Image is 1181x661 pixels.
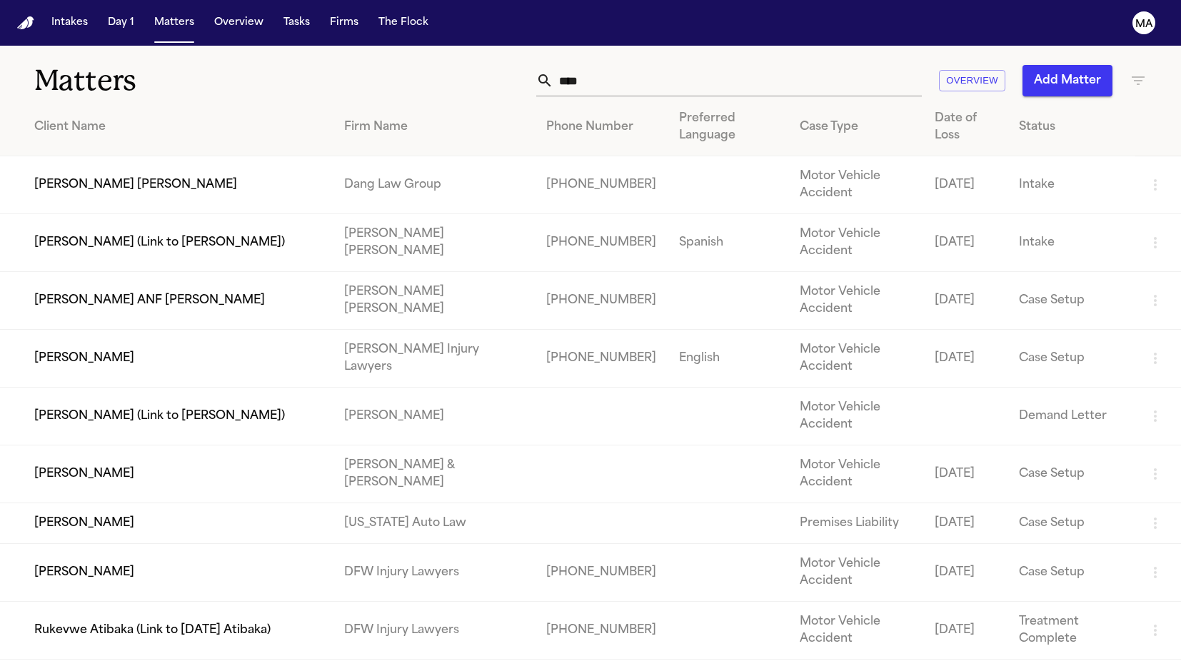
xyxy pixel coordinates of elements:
button: Add Matter [1022,65,1112,96]
td: [PHONE_NUMBER] [535,544,668,602]
button: Overview [939,70,1005,92]
td: [DATE] [923,214,1007,272]
td: [DATE] [923,445,1007,503]
td: Case Setup [1007,503,1135,544]
button: Firms [324,10,364,36]
td: DFW Injury Lawyers [333,602,535,660]
td: English [668,330,788,388]
td: Motor Vehicle Accident [788,388,923,445]
td: Dang Law Group [333,156,535,214]
td: Spanish [668,214,788,272]
div: Date of Loss [935,110,996,144]
td: [DATE] [923,272,1007,330]
td: Motor Vehicle Accident [788,272,923,330]
td: [PHONE_NUMBER] [535,602,668,660]
td: [PHONE_NUMBER] [535,156,668,214]
td: Case Setup [1007,330,1135,388]
button: Overview [208,10,269,36]
td: [PHONE_NUMBER] [535,330,668,388]
td: Case Setup [1007,544,1135,602]
td: Premises Liability [788,503,923,544]
td: Case Setup [1007,445,1135,503]
td: Motor Vehicle Accident [788,214,923,272]
td: Case Setup [1007,272,1135,330]
td: [PERSON_NAME] [333,388,535,445]
td: [PERSON_NAME] [PERSON_NAME] [333,272,535,330]
div: Preferred Language [679,110,777,144]
td: Motor Vehicle Accident [788,330,923,388]
td: Motor Vehicle Accident [788,544,923,602]
td: [PHONE_NUMBER] [535,272,668,330]
td: [US_STATE] Auto Law [333,503,535,544]
button: Day 1 [102,10,140,36]
div: Firm Name [344,118,523,136]
button: Tasks [278,10,316,36]
button: Intakes [46,10,94,36]
td: Motor Vehicle Accident [788,156,923,214]
td: Motor Vehicle Accident [788,445,923,503]
button: Matters [149,10,200,36]
text: MA [1135,19,1153,29]
img: Finch Logo [17,16,34,30]
td: Motor Vehicle Accident [788,602,923,660]
td: [PERSON_NAME] & [PERSON_NAME] [333,445,535,503]
button: The Flock [373,10,434,36]
td: DFW Injury Lawyers [333,544,535,602]
td: [PERSON_NAME] [PERSON_NAME] [333,214,535,272]
td: [DATE] [923,156,1007,214]
td: [PERSON_NAME] Injury Lawyers [333,330,535,388]
td: [DATE] [923,330,1007,388]
div: Status [1019,118,1124,136]
td: [DATE] [923,503,1007,544]
a: Home [17,16,34,30]
td: [PHONE_NUMBER] [535,214,668,272]
td: Intake [1007,214,1135,272]
div: Case Type [800,118,912,136]
div: Phone Number [546,118,656,136]
td: Treatment Complete [1007,602,1135,660]
td: Intake [1007,156,1135,214]
td: Demand Letter [1007,388,1135,445]
td: [DATE] [923,602,1007,660]
td: [DATE] [923,544,1007,602]
div: Client Name [34,118,321,136]
h1: Matters [34,63,351,99]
